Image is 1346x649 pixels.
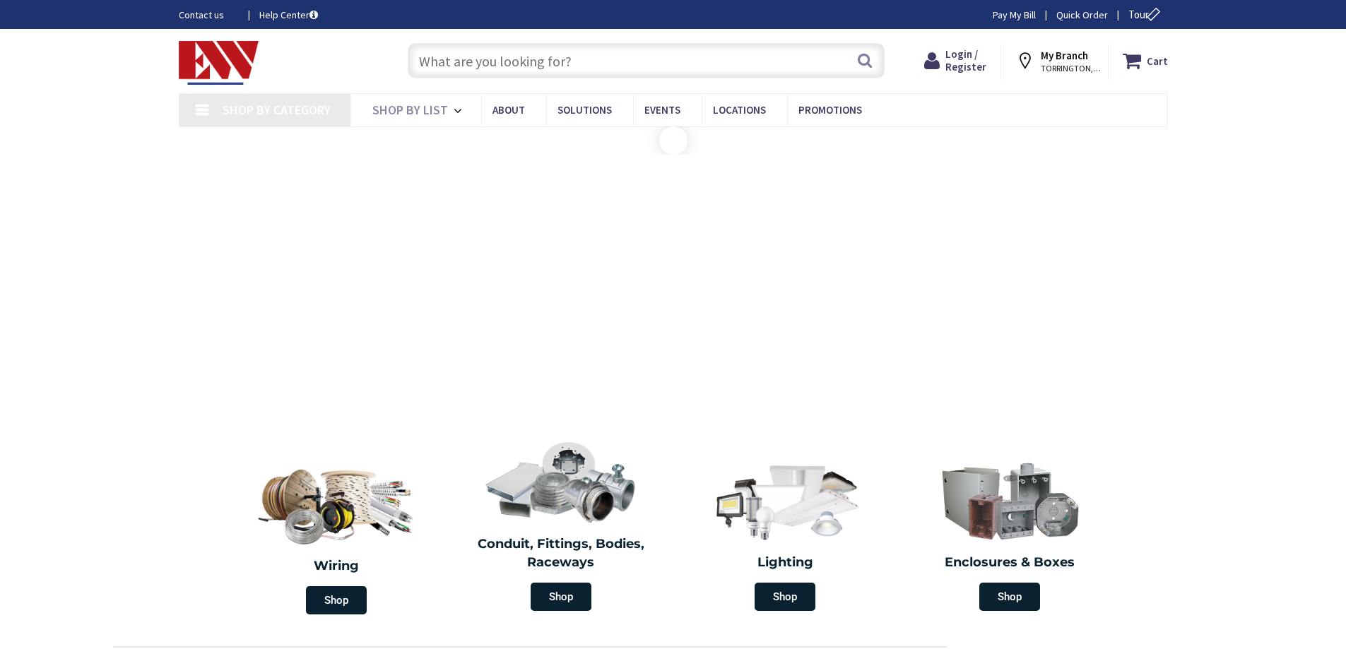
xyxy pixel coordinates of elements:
a: Login / Register [924,48,986,73]
h2: Lighting [684,554,887,572]
span: Shop [306,586,367,614]
span: Tour [1128,8,1164,21]
span: Locations [713,103,766,117]
span: Promotions [798,103,862,117]
a: Quick Order [1056,8,1108,22]
a: Contact us [179,8,237,22]
input: What are you looking for? [408,43,885,78]
strong: My Branch [1041,49,1088,62]
span: Shop By List [372,102,448,118]
span: Shop By Category [223,102,331,118]
h2: Conduit, Fittings, Bodies, Raceways [459,535,663,571]
h2: Enclosures & Boxes [908,554,1111,572]
span: Shop [979,583,1040,611]
span: TORRINGTON, [GEOGRAPHIC_DATA] [1041,63,1101,74]
img: Electrical Wholesalers, Inc. [179,41,259,85]
span: Solutions [557,103,612,117]
span: Login / Register [945,47,986,73]
a: Enclosures & Boxes Shop [901,452,1118,618]
a: Cart [1123,48,1168,73]
a: Pay My Bill [993,8,1036,22]
span: Events [644,103,680,117]
span: Shop [755,583,815,611]
a: Conduit, Fittings, Bodies, Raceways Shop [452,434,670,618]
div: My Branch TORRINGTON, [GEOGRAPHIC_DATA] [1015,48,1094,73]
a: Lighting Shop [677,452,895,618]
h2: Wiring [232,557,442,576]
a: Wiring Shop [225,452,449,621]
strong: Cart [1147,48,1168,73]
span: About [492,103,525,117]
span: Shop [531,583,591,611]
a: Help Center [259,8,318,22]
